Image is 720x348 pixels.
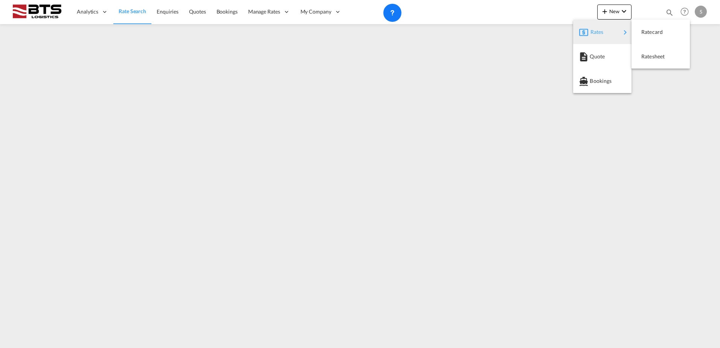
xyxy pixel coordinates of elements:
span: Quote [590,49,598,64]
span: Rates [590,24,599,40]
button: Bookings [573,69,632,93]
button: Quote [573,44,632,69]
md-icon: icon-chevron-right [621,28,630,37]
span: Bookings [590,73,598,89]
div: Quote [579,47,625,66]
div: Bookings [579,72,625,90]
